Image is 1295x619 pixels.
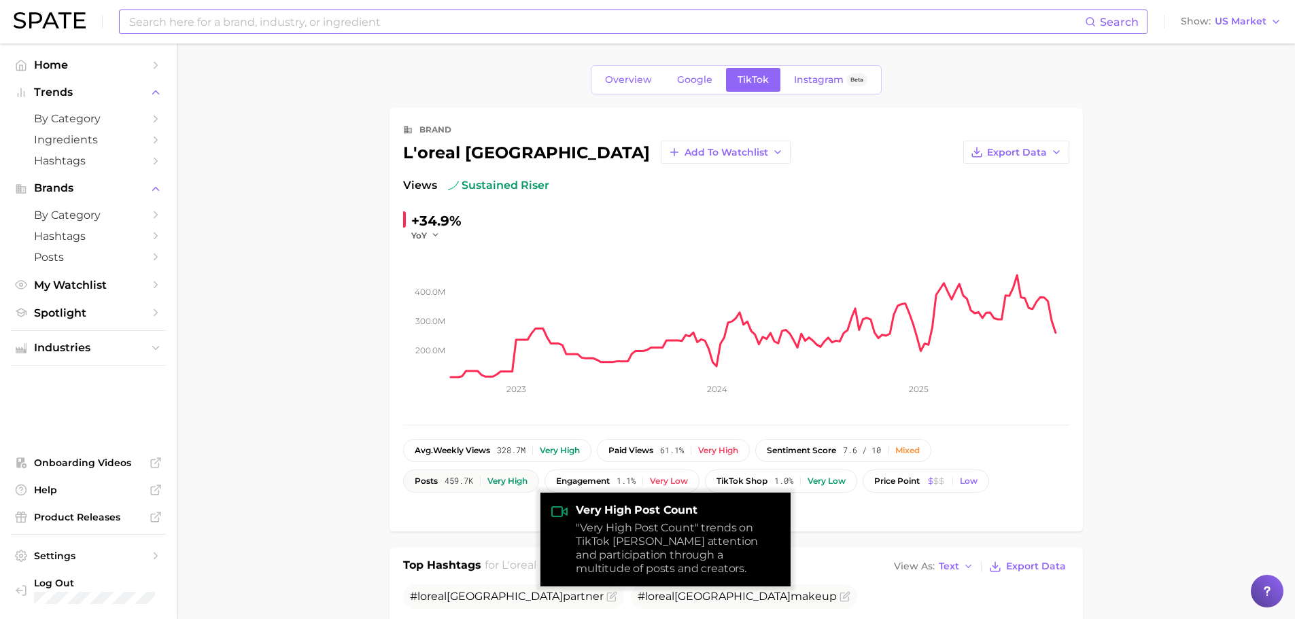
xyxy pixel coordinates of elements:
tspan: 200.0m [415,345,445,355]
span: Export Data [1006,561,1066,572]
a: Overview [593,68,663,92]
span: YoY [411,230,427,241]
a: My Watchlist [11,275,166,296]
span: Hashtags [34,154,143,167]
button: TikTok shop1.0%Very low [705,470,857,493]
div: l'oreal [GEOGRAPHIC_DATA] [403,141,791,164]
h2: for by Views [485,557,789,576]
div: Mixed [895,446,920,455]
span: Google [677,74,712,86]
span: Product Releases [34,511,143,523]
span: Hashtags [34,230,143,243]
span: paid views [608,446,653,455]
span: Add to Watchlist [685,147,768,158]
div: +34.9% [411,210,462,232]
button: Flag as miscategorized or irrelevant [606,591,617,602]
span: Text [939,563,959,570]
span: Ingredients [34,133,143,146]
span: Home [34,58,143,71]
a: Onboarding Videos [11,453,166,473]
button: Add to Watchlist [661,141,791,164]
span: Log Out [34,577,209,589]
span: Beta [850,74,863,86]
img: SPATE [14,12,86,29]
span: l'oreal [GEOGRAPHIC_DATA] [502,559,655,571]
span: 7.6 / 10 [843,446,881,455]
a: Hashtags [11,150,166,171]
span: Overview [605,74,652,86]
img: sustained riser [448,180,459,191]
div: brand [419,122,451,138]
span: 1.0% [774,476,793,486]
a: Product Releases [11,507,166,527]
span: View As [894,563,935,570]
button: Industries [11,338,166,358]
span: Brands [34,182,143,194]
span: Instagram [794,74,844,86]
strong: Very High Post Count [576,503,780,517]
button: Export Data [986,557,1069,576]
input: Search here for a brand, industry, or ingredient [128,10,1085,33]
tspan: 2024 [706,384,727,394]
a: Settings [11,546,166,566]
span: 328.7m [497,446,525,455]
span: US Market [1215,18,1266,25]
span: Trends [34,86,143,99]
button: posts459.7kVery high [403,470,539,493]
a: Posts [11,247,166,268]
span: Export Data [987,147,1047,158]
a: by Category [11,108,166,129]
span: Settings [34,550,143,562]
button: paid views61.1%Very high [597,439,750,462]
span: engagement [556,476,610,486]
button: YoY [411,230,441,241]
div: "Very High Post Count" trends on TikTok [PERSON_NAME] attention and participation through a multi... [576,521,780,576]
span: posts [415,476,438,486]
div: Very high [698,446,738,455]
a: Ingredients [11,129,166,150]
span: price point [874,476,920,486]
a: Help [11,480,166,500]
span: #loreal partner [410,590,604,603]
button: engagement1.1%Very low [545,470,700,493]
div: Very high [540,446,580,455]
span: sustained riser [448,177,549,194]
a: Hashtags [11,226,166,247]
span: Help [34,484,143,496]
button: Trends [11,82,166,103]
a: TikTok [726,68,780,92]
button: sentiment score7.6 / 10Mixed [755,439,931,462]
button: avg.weekly views328.7mVery high [403,439,591,462]
span: [GEOGRAPHIC_DATA] [674,590,791,603]
span: Posts [34,251,143,264]
span: 459.7k [445,476,473,486]
h1: Top Hashtags [403,557,481,576]
a: Home [11,54,166,75]
a: by Category [11,205,166,226]
span: [GEOGRAPHIC_DATA] [447,590,563,603]
span: weekly views [415,446,490,455]
button: Export Data [963,141,1069,164]
a: Spotlight [11,302,166,323]
span: 61.1% [660,446,684,455]
span: Industries [34,342,143,354]
abbr: average [415,445,433,455]
span: Views [403,177,437,194]
span: Spotlight [34,306,143,319]
button: View AsText [891,558,978,576]
div: Low [960,476,978,486]
button: price pointLow [863,470,989,493]
span: My Watchlist [34,279,143,291]
span: by Category [34,112,143,125]
a: InstagramBeta [782,68,879,92]
a: Google [666,68,724,92]
tspan: 400.0m [415,287,445,297]
span: Search [1100,16,1139,29]
span: Show [1181,18,1211,25]
span: TikTok [738,74,769,86]
span: #loreal makeup [638,590,837,603]
tspan: 300.0m [415,316,445,326]
div: Very high [487,476,528,486]
tspan: 2025 [908,384,928,394]
span: by Category [34,209,143,222]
